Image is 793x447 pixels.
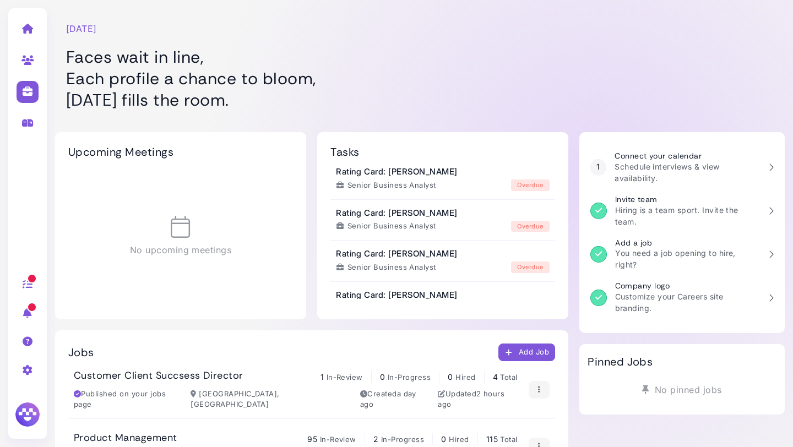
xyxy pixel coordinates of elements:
h3: Add a job [615,238,759,248]
p: Customize your Careers site branding. [615,291,760,314]
p: Hiring is a team sport. Invite the team. [615,204,760,227]
h3: Rating Card: [PERSON_NAME] [336,208,457,218]
div: No upcoming meetings [68,170,293,303]
span: Total [500,373,517,381]
p: Schedule interviews & view availability. [615,161,759,184]
span: In-Progress [388,373,431,381]
span: 0 [441,434,446,444]
div: No pinned jobs [588,379,776,400]
h3: Rating Card: [PERSON_NAME] [336,249,457,259]
span: 4 [493,372,498,381]
div: Published on your jobs page [74,389,182,410]
h3: Product Management [74,432,177,444]
a: 1 Connect your calendar Schedule interviews & view availability. [585,146,779,189]
div: Updated [438,389,518,410]
span: 95 [307,434,317,444]
div: overdue [511,261,550,273]
h2: Pinned Jobs [588,355,653,368]
div: Senior Business Analyst [336,221,436,232]
div: [GEOGRAPHIC_DATA], [GEOGRAPHIC_DATA] [191,389,354,410]
a: Invite team Hiring is a team sport. Invite the team. [585,189,779,233]
h3: Rating Card: [PERSON_NAME] [336,290,457,300]
h2: Tasks [330,145,359,159]
span: 115 [486,434,498,444]
h2: Jobs [68,346,94,359]
img: Megan [14,401,41,428]
h3: Invite team [615,195,760,204]
span: 1 [321,372,324,381]
div: 1 [590,159,606,176]
a: Company logo Customize your Careers site branding. [585,276,779,319]
a: Add a job You need a job opening to hire, right? [585,233,779,276]
h3: Rating Card: [PERSON_NAME] [336,167,457,177]
span: Hired [449,435,469,444]
time: [DATE] [66,22,97,35]
span: In-Review [320,435,356,444]
button: Add Job [498,344,556,361]
h1: Faces wait in line, Each profile a chance to bloom, [DATE] fills the room. [66,46,557,111]
span: 2 [373,434,378,444]
span: Hired [455,373,475,381]
span: Total [500,435,517,444]
div: Senior Business Analyst [336,262,436,273]
span: 0 [448,372,453,381]
p: You need a job opening to hire, right? [615,247,759,270]
h2: Upcoming Meetings [68,145,173,159]
div: overdue [511,221,550,232]
div: Add Job [504,347,550,358]
div: overdue [511,179,550,191]
div: Created [360,389,430,410]
h3: Company logo [615,281,760,291]
h3: Customer Client Succsess Director [74,370,243,382]
span: In-Progress [381,435,424,444]
span: In-Review [327,373,363,381]
div: Senior Business Analyst [336,180,436,191]
h3: Connect your calendar [615,151,759,161]
span: 0 [380,372,385,381]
